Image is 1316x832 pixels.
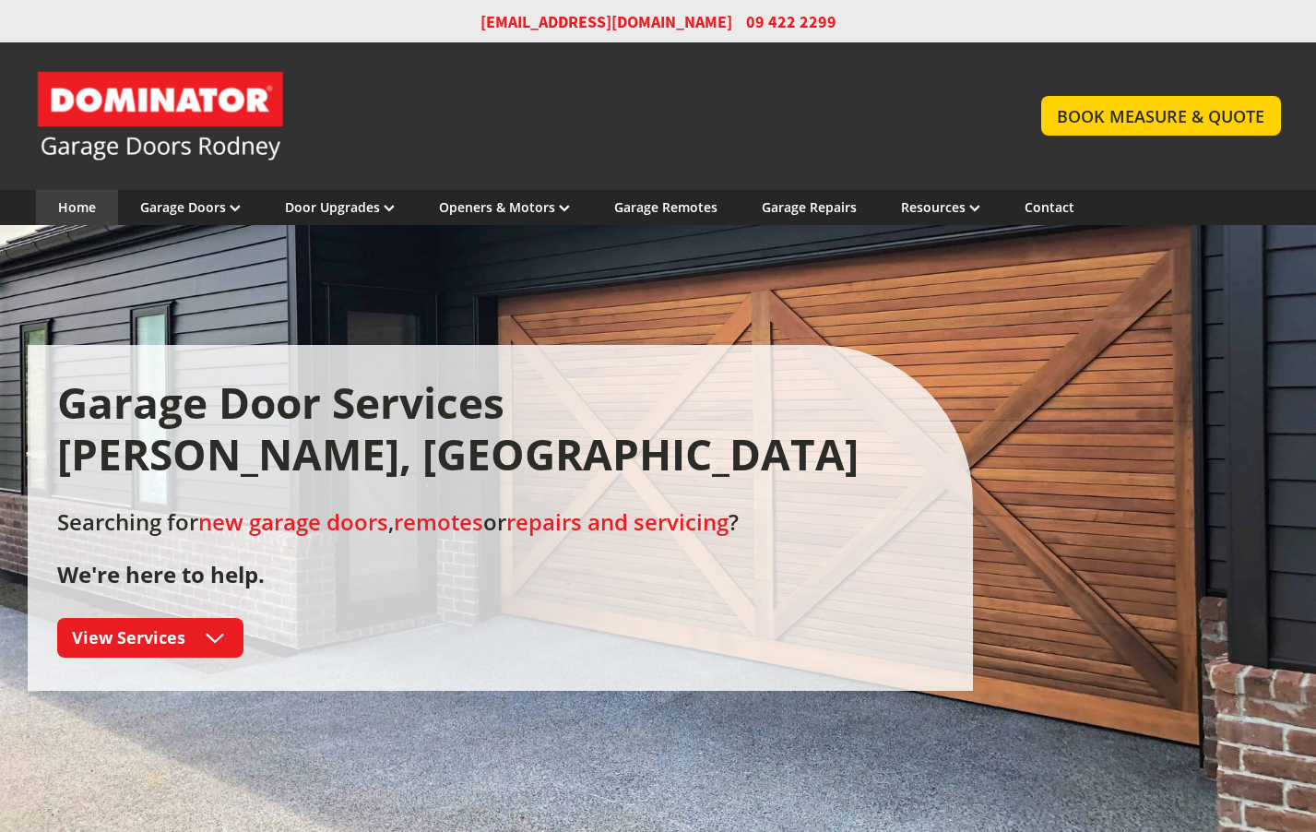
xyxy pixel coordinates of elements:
[480,11,732,33] a: [EMAIL_ADDRESS][DOMAIN_NAME]
[140,198,241,216] a: Garage Doors
[57,509,943,588] h2: Searching for , or ?
[762,198,857,216] a: Garage Repairs
[901,198,980,216] a: Resources
[57,377,943,479] h1: Garage Door Services [PERSON_NAME], [GEOGRAPHIC_DATA]
[614,198,717,216] a: Garage Remotes
[506,507,729,537] a: repairs and servicing
[198,507,388,537] a: new garage doors
[58,198,96,216] a: Home
[1041,96,1280,136] a: BOOK MEASURE & QUOTE
[36,70,1005,162] a: Garage Door and Secure Access Solutions homepage
[746,11,836,33] span: 09 422 2299
[285,198,395,216] a: Door Upgrades
[439,198,570,216] a: Openers & Motors
[72,626,185,648] span: View Services
[394,507,483,537] a: remotes
[57,559,265,589] strong: We're here to help.
[57,618,243,658] a: View Services
[1025,198,1074,216] a: Contact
